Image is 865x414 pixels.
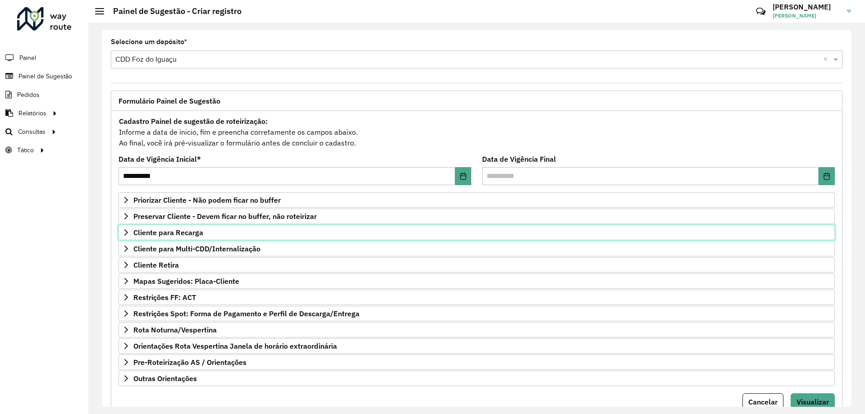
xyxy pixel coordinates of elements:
span: Clear all [824,54,831,65]
span: Consultas [18,127,46,136]
label: Selecione um depósito [111,36,187,47]
a: Priorizar Cliente - Não podem ficar no buffer [118,192,835,208]
span: Formulário Painel de Sugestão [118,97,220,105]
a: Preservar Cliente - Devem ficar no buffer, não roteirizar [118,209,835,224]
label: Data de Vigência Inicial [118,154,201,164]
span: Cancelar [748,397,778,406]
span: Cliente para Multi-CDD/Internalização [133,245,260,252]
span: Preservar Cliente - Devem ficar no buffer, não roteirizar [133,213,317,220]
span: Cliente Retira [133,261,179,268]
button: Cancelar [742,393,783,410]
span: Priorizar Cliente - Não podem ficar no buffer [133,196,281,204]
span: Tático [17,146,34,155]
span: Outras Orientações [133,375,197,382]
span: Painel [19,53,36,63]
label: Data de Vigência Final [482,154,556,164]
span: Cliente para Recarga [133,229,203,236]
a: Restrições FF: ACT [118,290,835,305]
span: Restrições FF: ACT [133,294,196,301]
span: Orientações Rota Vespertina Janela de horário extraordinária [133,342,337,350]
a: Rota Noturna/Vespertina [118,322,835,337]
span: Rota Noturna/Vespertina [133,326,217,333]
a: Cliente para Multi-CDD/Internalização [118,241,835,256]
a: Outras Orientações [118,371,835,386]
a: Pre-Roteirização AS / Orientações [118,355,835,370]
h2: Painel de Sugestão - Criar registro [104,6,241,16]
span: Pedidos [17,90,40,100]
a: Restrições Spot: Forma de Pagamento e Perfil de Descarga/Entrega [118,306,835,321]
span: Visualizar [797,397,829,406]
span: Pre-Roteirização AS / Orientações [133,359,246,366]
span: [PERSON_NAME] [773,12,840,20]
span: Relatórios [18,109,46,118]
a: Orientações Rota Vespertina Janela de horário extraordinária [118,338,835,354]
a: Contato Rápido [751,2,770,21]
h3: [PERSON_NAME] [773,3,840,11]
span: Painel de Sugestão [18,72,72,81]
button: Choose Date [455,167,471,185]
span: Mapas Sugeridos: Placa-Cliente [133,278,239,285]
button: Choose Date [819,167,835,185]
button: Visualizar [791,393,835,410]
a: Cliente para Recarga [118,225,835,240]
a: Cliente Retira [118,257,835,273]
div: Informe a data de inicio, fim e preencha corretamente os campos abaixo. Ao final, você irá pré-vi... [118,115,835,149]
strong: Cadastro Painel de sugestão de roteirização: [119,117,268,126]
span: Restrições Spot: Forma de Pagamento e Perfil de Descarga/Entrega [133,310,360,317]
a: Mapas Sugeridos: Placa-Cliente [118,273,835,289]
